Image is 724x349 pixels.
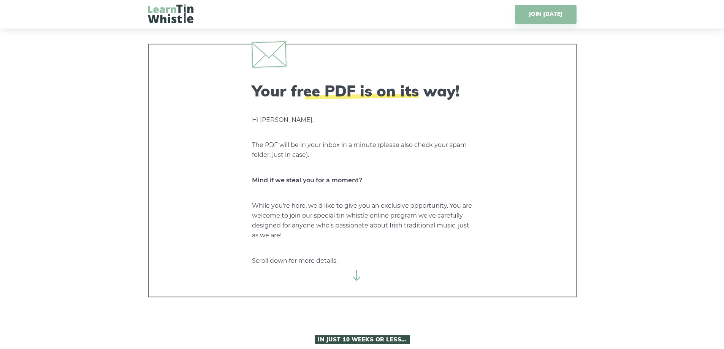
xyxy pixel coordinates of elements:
[252,115,472,125] p: Hi [PERSON_NAME],
[252,140,472,160] p: The PDF will be in your inbox in a minute (please also check your spam folder, just in case).
[515,5,576,24] a: JOIN [DATE]
[252,177,362,184] strong: Mind if we steal you for a moment?
[252,82,472,100] h2: Your free PDF is on its way!
[315,335,410,344] span: In Just 10 Weeks or Less…
[251,41,286,68] img: envelope.svg
[252,201,472,240] p: While you're here, we'd like to give you an exclusive opportunity. You are welcome to join our sp...
[148,4,193,23] img: LearnTinWhistle.com
[252,256,472,266] p: Scroll down for more details.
